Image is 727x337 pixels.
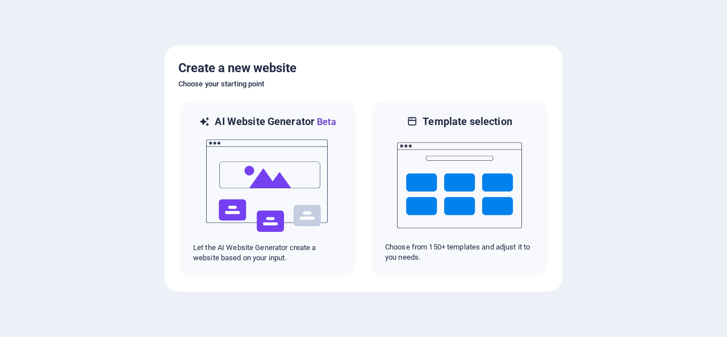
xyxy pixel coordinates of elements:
[215,115,336,129] h6: AI Website Generator
[178,100,357,278] div: AI Website GeneratorBetaaiLet the AI Website Generator create a website based on your input.
[385,242,534,263] p: Choose from 150+ templates and adjust it to you needs.
[193,243,342,263] p: Let the AI Website Generator create a website based on your input.
[315,117,336,127] span: Beta
[178,59,549,77] h5: Create a new website
[370,100,549,278] div: Template selectionChoose from 150+ templates and adjust it to you needs.
[423,115,512,128] h6: Template selection
[205,129,330,243] img: ai
[178,77,549,91] h6: Choose your starting point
